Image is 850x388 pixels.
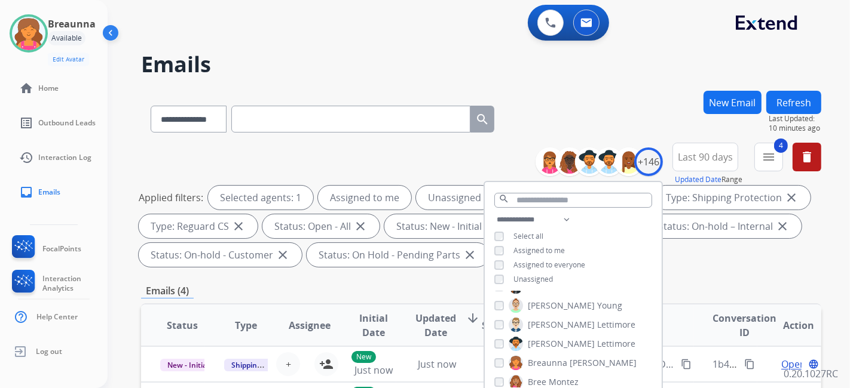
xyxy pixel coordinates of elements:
[570,357,637,369] span: [PERSON_NAME]
[513,274,553,284] span: Unassigned
[654,186,811,210] div: Type: Shipping Protection
[528,319,595,331] span: [PERSON_NAME]
[418,358,457,371] span: Just now
[353,219,368,233] mat-icon: close
[528,300,595,312] span: [PERSON_NAME]
[19,185,33,199] mat-icon: inbox
[36,347,62,356] span: Log out
[224,359,306,371] span: Shipping Protection
[784,367,838,381] p: 0.20.1027RC
[475,112,490,127] mat-icon: search
[634,147,663,176] div: +146
[139,243,302,267] div: Status: On-hold - Customer
[351,351,376,363] p: New
[549,376,579,388] span: Montez
[42,244,81,254] span: FocalPoints
[681,359,692,369] mat-icon: content_copy
[289,318,331,332] span: Assignee
[528,376,546,388] span: Bree
[646,214,802,238] div: Status: On-hold – Internal
[38,118,96,128] span: Outbound Leads
[38,153,91,162] span: Interaction Log
[48,53,89,66] button: Edit Avatar
[231,219,246,233] mat-icon: close
[286,357,291,371] span: +
[307,243,489,267] div: Status: On Hold - Pending Parts
[139,190,203,205] p: Applied filters:
[513,245,565,255] span: Assigned to me
[38,84,59,93] span: Home
[12,17,45,50] img: avatar
[704,91,762,114] button: New Email
[48,31,85,45] div: Available
[482,318,499,332] span: SLA
[672,143,738,171] button: Last 90 days
[466,311,480,325] mat-icon: arrow_downward
[513,231,543,241] span: Select all
[781,357,806,371] span: Open
[744,359,755,369] mat-icon: content_copy
[19,116,33,130] mat-icon: list_alt
[160,359,216,371] span: New - Initial
[597,319,635,331] span: Lettimore
[757,304,821,346] th: Action
[10,235,81,263] a: FocalPoints
[354,364,393,377] span: Just now
[19,81,33,96] mat-icon: home
[754,143,783,171] button: 4
[762,150,776,164] mat-icon: menu
[48,17,96,31] h3: Breaunna
[319,357,334,371] mat-icon: person_add
[528,338,595,350] span: [PERSON_NAME]
[415,311,456,340] span: Updated Date
[513,260,585,270] span: Assigned to everyone
[42,274,108,293] span: Interaction Analytics
[766,91,821,114] button: Refresh
[38,187,60,197] span: Emails
[318,186,411,210] div: Assigned to me
[597,338,635,350] span: Lettimore
[141,284,194,298] p: Emails (4)
[36,312,78,322] span: Help Center
[528,357,567,369] span: Breaunna
[276,248,290,262] mat-icon: close
[675,175,721,184] button: Updated Date
[351,311,396,340] span: Initial Date
[416,186,493,210] div: Unassigned
[167,318,198,332] span: Status
[784,190,799,205] mat-icon: close
[384,214,510,238] div: Status: New - Initial
[808,359,819,369] mat-icon: language
[675,174,742,184] span: Range
[774,138,788,153] span: 4
[262,214,380,238] div: Status: Open - All
[276,352,300,376] button: +
[713,311,777,340] span: Conversation ID
[10,270,108,297] a: Interaction Analytics
[19,150,33,165] mat-icon: history
[499,193,509,204] mat-icon: search
[235,318,257,332] span: Type
[800,150,814,164] mat-icon: delete
[141,53,821,76] h2: Emails
[597,300,622,312] span: Young
[678,155,733,159] span: Last 90 days
[769,124,821,133] span: 10 minutes ago
[208,186,313,210] div: Selected agents: 1
[463,248,477,262] mat-icon: close
[139,214,258,238] div: Type: Reguard CS
[775,219,790,233] mat-icon: close
[769,114,821,124] span: Last Updated:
